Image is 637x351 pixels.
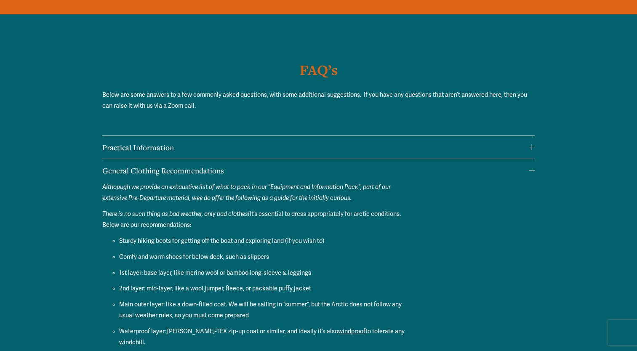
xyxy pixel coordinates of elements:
[102,183,391,202] em: Althopugh we provide an exhaustive list of what to pack in our "Equipment and Information Pack", ...
[102,90,535,112] p: Below are some answers to a few commonly asked questions, with some additional suggestions. If yo...
[102,159,535,182] button: General Clothing Recommendations
[119,252,405,263] p: Comfy and warm shoes for below deck, such as slippers
[300,61,338,79] strong: FAQ’s
[102,210,250,218] em: There is no such thing as bad weather, only bad clothes!
[102,142,529,152] span: Practical Information
[119,326,405,348] p: Waterproof layer: [PERSON_NAME]-TEX zip-up coat or similar, and ideally it’s also to tolerate any...
[119,283,405,294] p: 2nd layer: mid-layer, like a wool jumper, fleece, or packable puffy jacket
[119,268,405,279] p: 1st layer: base layer, like merino wool or bamboo long-sleeve & leggings
[102,136,535,159] button: Practical Information
[102,165,529,175] span: General Clothing Recommendations
[119,299,405,321] p: Main outer layer: like a down-filled coat. We will be sailing in “summer”, but the Arctic does no...
[119,236,405,247] p: Sturdy hiking boots for getting off the boat and exploring land (if you wish to)
[102,209,405,231] p: It’s essential to dress appropriately for arctic conditions. Below are our recommendations:
[338,328,365,335] u: windproof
